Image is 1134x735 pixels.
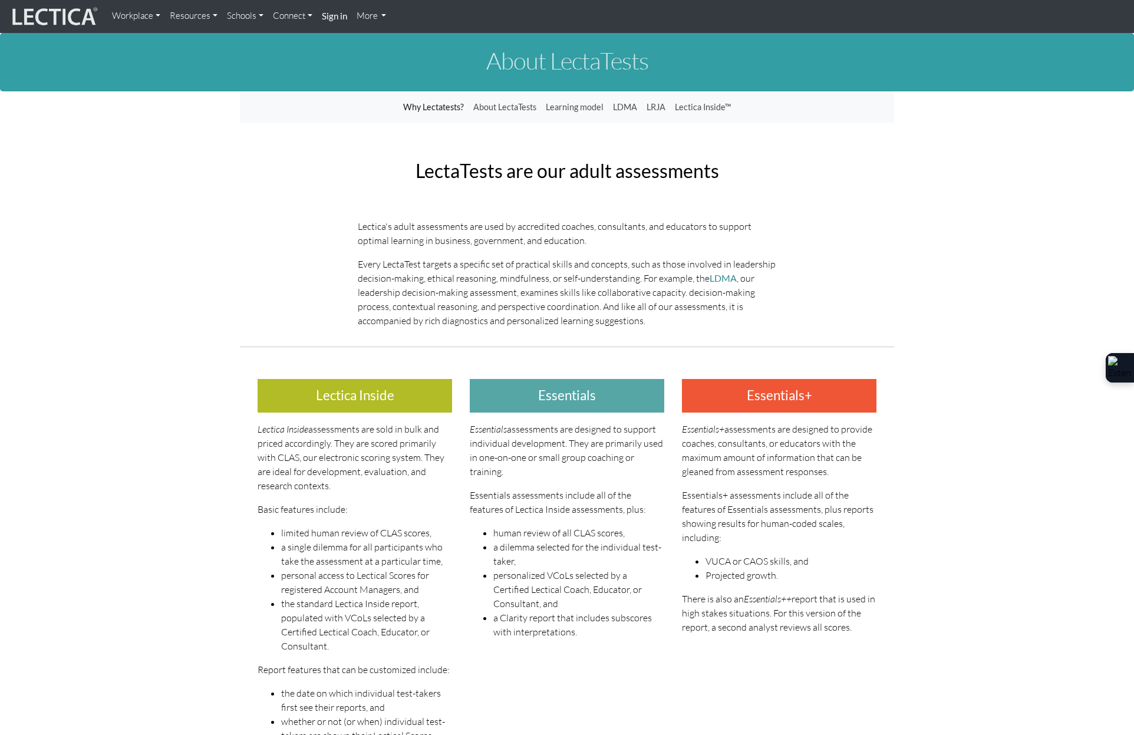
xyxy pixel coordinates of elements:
[469,96,541,118] a: About LectaTests
[352,5,391,28] a: More
[682,423,724,435] em: Essentials+
[258,379,452,413] h3: Lectica Inside
[358,219,776,248] p: Lectica's adult assessments are used by accredited coaches, consultants, and educators to support...
[281,686,452,714] li: the date on which individual test-takers first see their reports, and
[493,540,664,568] li: a dilemma selected for the individual test-taker,
[281,540,452,568] li: a single dilemma for all participants who take the assessment at a particular time,
[682,379,876,413] h3: Essentials+
[682,422,876,479] p: assessments are designed to provide coaches, consultants, or educators with the maximum amount of...
[281,596,452,653] li: the standard Lectica Inside report, populated with VCoLs selected by a Certified Lectical Coach, ...
[107,5,165,28] a: Workplace
[706,568,876,582] li: Projected growth.
[358,160,776,181] h2: LectaTests are our adult assessments
[165,5,222,28] a: Resources
[470,488,664,516] p: Essentials assessments include all of the features of Lectica Inside assessments, plus:
[608,96,642,118] a: LDMA
[642,96,670,118] a: LRJA
[541,96,608,118] a: Learning model
[222,5,268,28] a: Schools
[240,48,894,74] h1: About LectaTests
[258,423,308,435] em: Lectica Inside
[682,488,876,545] p: Essentials+ assessments include all of the features of Essentials assessments, plus reports showi...
[670,96,736,118] a: Lectica Inside™
[281,526,452,540] li: limited human review of CLAS scores,
[710,272,737,284] a: LDMA
[268,5,317,28] a: Connect
[258,663,452,677] p: Report features that can be customized include:
[398,96,469,118] a: Why Lectatests?
[281,568,452,596] li: personal access to Lectical Scores for registered Account Managers, and
[258,422,452,493] p: assessments are sold in bulk and priced accordingly. They are scored primarily with CLAS, our ele...
[470,422,664,479] p: assessments are designed to support individual development. They are primarily used in one-on-one...
[470,379,664,413] h3: Essentials
[493,526,664,540] li: human review of all CLAS scores,
[706,554,876,568] li: VUCA or CAOS skills, and
[682,592,876,634] p: There is also an report that is used in high stakes situations. For this version of the report, a...
[317,5,352,28] a: Sign in
[493,568,664,611] li: personalized VCoLs selected by a Certified Lectical Coach, Educator, or Consultant, and
[358,257,776,328] p: Every LectaTest targets a specific set of practical skills and concepts, such as those involved i...
[470,423,507,435] em: Essentials
[322,11,347,21] strong: Sign in
[9,5,98,28] img: lecticalive
[258,502,452,516] p: Basic features include:
[744,593,792,605] em: Essentials++
[1108,356,1132,380] img: Extension Icon
[493,611,664,639] li: a Clarity report that includes subscores with interpretations.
